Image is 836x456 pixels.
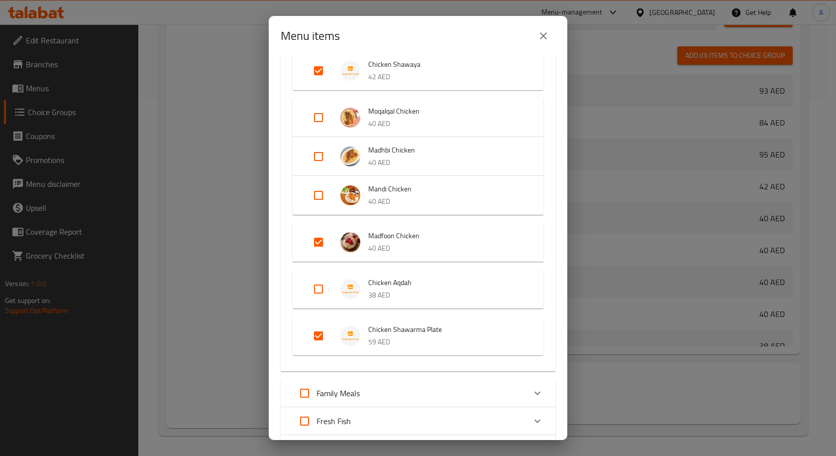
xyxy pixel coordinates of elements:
div: Expand [281,407,555,435]
img: Chicken Shawarma Plate [340,326,360,346]
div: Expand [293,98,543,137]
h2: Menu items [281,28,340,44]
span: Madfoon Chicken [368,230,523,242]
span: Chicken Aqdah [368,277,523,289]
div: Expand [293,316,543,355]
div: Expand [293,176,543,215]
div: Expand [293,223,543,262]
span: Chicken Shawarma Plate [368,323,523,336]
p: 38 AED [368,289,523,302]
p: Fresh Fish [316,415,351,427]
span: Chicken Shawaya [368,58,523,71]
button: close [531,24,555,48]
div: Expand [281,43,555,371]
p: 40 AED [368,242,523,255]
div: Expand [293,137,543,176]
img: Chicken Shawaya [340,61,360,81]
img: Madfoon Chicken [340,232,360,252]
img: Mandi Chicken [340,185,360,205]
div: Expand [293,51,543,90]
img: Madhbi Chicken [340,147,360,166]
div: Expand [281,379,555,407]
p: Family Meals [316,387,360,399]
p: 42 AED [368,71,523,83]
p: 40 AED [368,156,523,169]
img: Moqalqal Chicken [340,108,360,128]
p: 40 AED [368,118,523,130]
p: 59 AED [368,336,523,348]
span: Madhbi Chicken [368,144,523,156]
div: Expand [293,270,543,308]
p: 40 AED [368,195,523,208]
span: Moqalqal Chicken [368,105,523,118]
span: Mandi Chicken [368,183,523,195]
img: Chicken Aqdah [340,279,360,299]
